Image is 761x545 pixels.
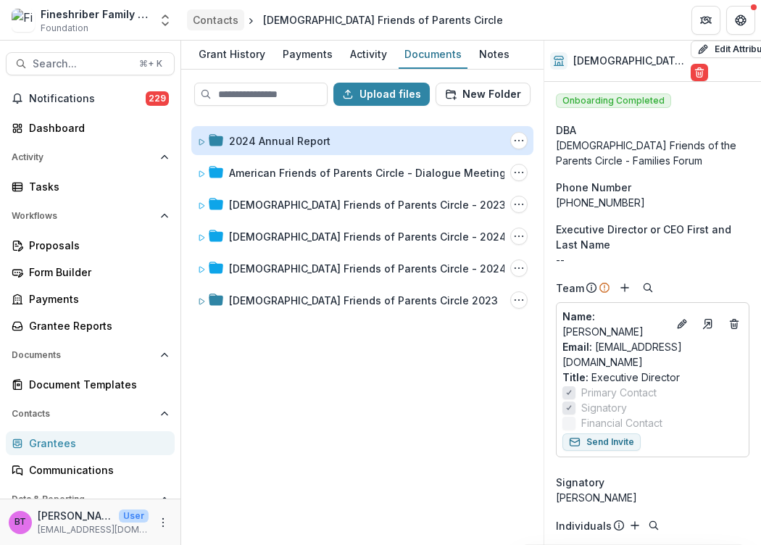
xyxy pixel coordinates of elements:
span: Notifications [29,93,146,105]
p: User [119,509,149,523]
p: Executive Director [562,370,743,385]
button: More [154,514,172,531]
span: Financial Contact [581,415,662,430]
span: Data & Reporting [12,494,154,504]
p: Individuals [556,518,612,533]
div: 2024 Annual Report2024 Annual Report Options [191,126,533,155]
button: Edit [673,315,691,333]
div: Grantees [29,436,163,451]
div: ⌘ + K [136,56,165,72]
div: [DEMOGRAPHIC_DATA] Friends of Parents Circle - 2024 - Alternate Proposal UploadAmerican Friends o... [191,222,533,251]
div: Documents [399,43,467,65]
button: Add [616,279,633,296]
p: [EMAIL_ADDRESS][DOMAIN_NAME] [38,523,149,536]
a: Proposals [6,233,175,257]
span: 229 [146,91,169,106]
nav: breadcrumb [187,9,509,30]
a: Form Builder [6,260,175,284]
button: Send Invite [562,433,641,451]
button: Get Help [726,6,755,35]
button: American Friends of Parents Circle - 2023 - gen ops Options [510,196,528,213]
a: Grantee Reports [6,314,175,338]
button: Delete [691,64,708,81]
div: [DEMOGRAPHIC_DATA] Friends of the Parents Circle - Families Forum [556,138,749,168]
span: Primary Contact [581,385,657,400]
button: 2024 Annual Report Options [510,132,528,149]
a: Activity [344,41,393,69]
div: American Friends of Parents Circle - Dialogue Meetings programming - YR 2022 [229,165,635,180]
div: [DEMOGRAPHIC_DATA] Friends of Parents Circle 2023American Friends of Parents Circle 2023 Options [191,286,533,315]
button: Upload files [333,83,430,106]
a: Grantees [6,431,175,455]
div: Form Builder [29,265,163,280]
div: Tasks [29,179,163,194]
a: Payments [6,287,175,311]
button: American Friends of Parents Circle - 2024 - Fineshriber Family Foundation Grant Proposal 2024 Cur... [510,259,528,277]
span: Signatory [556,475,604,490]
button: Open Workflows [6,204,175,228]
div: [DEMOGRAPHIC_DATA] Friends of Parents Circle - 2023 - gen opsAmerican Friends of Parents Circle -... [191,190,533,219]
button: Search [639,279,657,296]
p: [PERSON_NAME] [38,508,113,523]
div: 2024 Annual Report [229,133,330,149]
button: American Friends of Parents Circle - Dialogue Meetings programming - YR 2022 Options [510,164,528,181]
span: Workflows [12,211,154,221]
p: [PERSON_NAME] [562,309,668,339]
div: American Friends of Parents Circle - Dialogue Meetings programming - YR 2022American Friends of P... [191,158,533,187]
span: Onboarding Completed [556,93,671,108]
span: Title : [562,371,589,383]
div: Activity [344,43,393,65]
button: Open entity switcher [155,6,175,35]
a: Go to contact [696,312,720,336]
div: Grantee Reports [29,318,163,333]
img: Fineshriber Family Foundation [12,9,35,32]
div: Proposals [29,238,163,253]
a: Communications [6,458,175,482]
span: Phone Number [556,180,631,195]
button: Deletes [725,315,743,333]
div: [DEMOGRAPHIC_DATA] Friends of Parents Circle [263,12,503,28]
div: Communications [29,462,163,478]
button: American Friends of Parents Circle - 2024 - Alternate Proposal Upload Options [510,228,528,245]
a: Name: [PERSON_NAME] [562,309,668,339]
span: Foundation [41,22,88,35]
div: Dashboard [29,120,163,136]
a: Grant History [193,41,271,69]
div: [DEMOGRAPHIC_DATA] Friends of Parents Circle - 2024 - Fineshriber Family Foundation Grant Proposa... [229,261,707,276]
h2: [DEMOGRAPHIC_DATA] Friends of Parents Circle [573,55,685,67]
div: [DEMOGRAPHIC_DATA] Friends of Parents Circle - 2023 - gen ops [229,197,558,212]
span: Activity [12,152,154,162]
button: Open Activity [6,146,175,169]
button: New Folder [436,83,531,106]
span: Signatory [581,400,627,415]
button: American Friends of Parents Circle 2023 Options [510,291,528,309]
div: [DEMOGRAPHIC_DATA] Friends of Parents Circle 2023 [229,293,498,308]
span: Executive Director or CEO First and Last Name [556,222,749,252]
p: -- [556,252,749,267]
a: Email: [EMAIL_ADDRESS][DOMAIN_NAME] [562,339,743,370]
a: Tasks [6,175,175,199]
div: [DEMOGRAPHIC_DATA] Friends of Parents Circle - 2024 - Fineshriber Family Foundation Grant Proposa... [191,254,533,283]
button: Partners [691,6,720,35]
button: Notifications229 [6,87,175,110]
div: Grant History [193,43,271,65]
a: Document Templates [6,373,175,396]
div: Payments [29,291,163,307]
div: [PHONE_NUMBER] [556,195,749,210]
div: Notes [473,43,515,65]
button: Search [645,517,662,534]
span: Name : [562,310,595,323]
span: Search... [33,58,130,70]
div: Payments [277,43,338,65]
span: Email: [562,341,592,353]
div: Fineshriber Family Foundation [41,7,149,22]
a: Contacts [187,9,244,30]
button: Search... [6,52,175,75]
button: Open Contacts [6,402,175,425]
a: Documents [399,41,467,69]
button: Add [626,517,644,534]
